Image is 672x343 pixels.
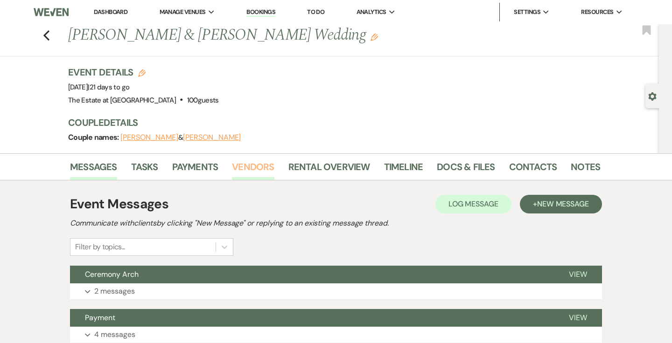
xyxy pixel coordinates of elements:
[514,7,540,17] span: Settings
[172,159,218,180] a: Payments
[648,91,657,100] button: Open lead details
[232,159,274,180] a: Vendors
[70,159,117,180] a: Messages
[68,132,120,142] span: Couple names:
[68,96,176,105] span: The Estate at [GEOGRAPHIC_DATA]
[75,241,125,253] div: Filter by topics...
[246,8,275,17] a: Bookings
[569,269,587,279] span: View
[554,309,602,327] button: View
[448,199,498,209] span: Log Message
[68,66,219,79] h3: Event Details
[70,218,602,229] h2: Communicate with clients by clicking "New Message" or replying to an existing message thread.
[94,285,135,297] p: 2 messages
[581,7,613,17] span: Resources
[68,116,591,129] h3: Couple Details
[85,269,139,279] span: Ceremony Arch
[70,283,602,299] button: 2 messages
[68,24,486,47] h1: [PERSON_NAME] & [PERSON_NAME] Wedding
[70,194,168,214] h1: Event Messages
[569,313,587,322] span: View
[70,266,554,283] button: Ceremony Arch
[187,96,219,105] span: 100 guests
[509,159,557,180] a: Contacts
[34,2,69,22] img: Weven Logo
[70,309,554,327] button: Payment
[384,159,423,180] a: Timeline
[94,8,127,16] a: Dashboard
[371,33,378,41] button: Edit
[183,134,241,141] button: [PERSON_NAME]
[120,133,241,142] span: &
[88,82,129,92] span: |
[94,329,135,341] p: 4 messages
[68,82,129,92] span: [DATE]
[120,134,178,141] button: [PERSON_NAME]
[437,159,495,180] a: Docs & Files
[288,159,370,180] a: Rental Overview
[160,7,206,17] span: Manage Venues
[537,199,589,209] span: New Message
[307,8,324,16] a: To Do
[554,266,602,283] button: View
[435,195,511,213] button: Log Message
[85,313,115,322] span: Payment
[520,195,602,213] button: +New Message
[571,159,600,180] a: Notes
[70,327,602,343] button: 4 messages
[90,82,130,92] span: 21 days to go
[357,7,386,17] span: Analytics
[131,159,158,180] a: Tasks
